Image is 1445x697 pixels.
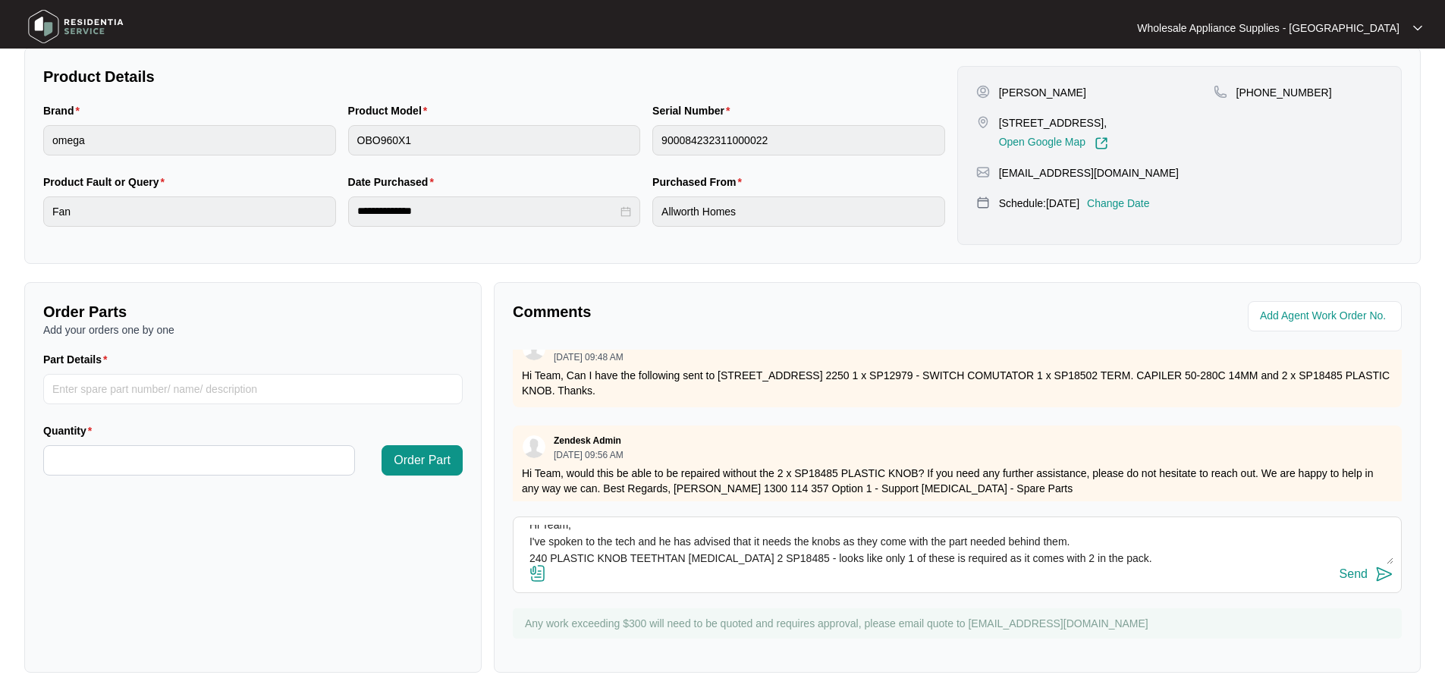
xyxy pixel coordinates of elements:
label: Serial Number [652,103,736,118]
img: map-pin [1214,85,1227,99]
div: Send [1340,567,1368,581]
p: Order Parts [43,301,463,322]
label: Purchased From [652,174,748,190]
label: Product Model [348,103,434,118]
img: Link-External [1095,137,1108,150]
img: user.svg [523,435,545,458]
img: send-icon.svg [1375,565,1393,583]
p: Change Date [1087,196,1150,211]
button: Send [1340,564,1393,585]
input: Quantity [44,446,354,475]
p: Schedule: [DATE] [999,196,1079,211]
img: residentia service logo [23,4,129,49]
p: Add your orders one by one [43,322,463,338]
input: Product Model [348,125,641,155]
img: map-pin [976,165,990,179]
p: Comments [513,301,947,322]
p: Hi Team, Can I have the following sent to [STREET_ADDRESS] 2250 1 x SP12979 - SWITCH COMUTATOR 1 ... [522,368,1393,398]
p: [STREET_ADDRESS], [999,115,1108,130]
p: Wholesale Appliance Supplies - [GEOGRAPHIC_DATA] [1137,20,1399,36]
img: user-pin [976,85,990,99]
p: [PHONE_NUMBER] [1236,85,1332,100]
p: Product Details [43,66,945,87]
p: [DATE] 09:48 AM [554,353,624,362]
img: map-pin [976,196,990,209]
img: map-pin [976,115,990,129]
label: Quantity [43,423,98,438]
input: Add Agent Work Order No. [1260,307,1393,325]
label: Part Details [43,352,114,367]
button: Order Part [382,445,463,476]
label: Product Fault or Query [43,174,171,190]
a: Open Google Map [999,137,1108,150]
img: file-attachment-doc.svg [529,564,547,582]
span: Order Part [394,451,451,469]
p: [DATE] 09:56 AM [554,451,624,460]
label: Brand [43,103,86,118]
p: [PERSON_NAME] [999,85,1086,100]
input: Serial Number [652,125,945,155]
input: Brand [43,125,336,155]
input: Date Purchased [357,203,618,219]
p: Hi Team, would this be able to be repaired without the 2 x SP18485 PLASTIC KNOB? If you need any ... [522,466,1393,496]
input: Product Fault or Query [43,196,336,227]
textarea: Hi Team, I've spoken to the tech and he has advised that it needs the knobs as they come with the... [521,525,1393,564]
input: Purchased From [652,196,945,227]
p: Zendesk Admin [554,435,621,447]
input: Part Details [43,374,463,404]
img: dropdown arrow [1413,24,1422,32]
p: Any work exceeding $300 will need to be quoted and requires approval, please email quote to [EMAI... [525,616,1394,631]
p: [EMAIL_ADDRESS][DOMAIN_NAME] [999,165,1179,181]
label: Date Purchased [348,174,440,190]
